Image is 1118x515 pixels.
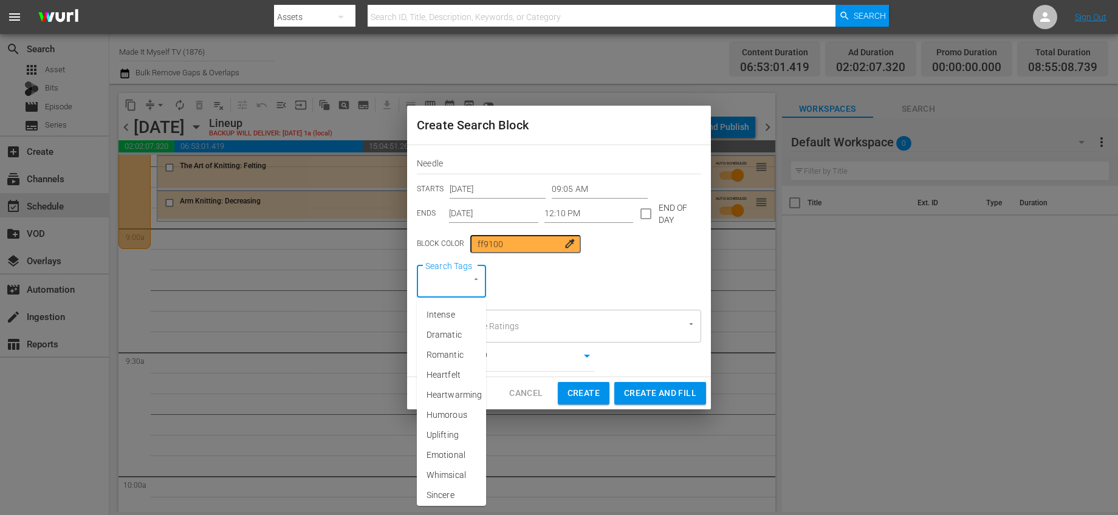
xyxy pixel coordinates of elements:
span: Romantic [427,349,464,361]
span: Emotional [427,449,465,462]
span: Heartwarming [427,389,482,401]
span: Search [854,5,886,27]
span: Whimsical [427,469,466,482]
span: Humorous [427,409,467,421]
span: Cancel [509,386,543,401]
button: Create [558,382,609,404]
button: Open [685,318,697,330]
a: Sign Out [1075,12,1106,22]
button: Close [470,273,482,285]
button: Create and Fill [614,382,706,404]
span: Sincere [427,489,454,502]
p: STARTS [417,184,444,194]
span: Heartfelt [427,369,461,381]
span: Intense [427,309,455,321]
span: Create and Fill [624,386,696,401]
p: ENDS [417,208,436,219]
h2: Create Search Block [417,115,701,135]
button: Cancel [499,382,552,404]
img: ans4CAIJ8jUAAAAAAAAAAAAAAAAAAAAAAAAgQb4GAAAAAAAAAAAAAAAAAAAAAAAAJMjXAAAAAAAAAAAAAAAAAAAAAAAAgAT5G... [29,3,87,32]
span: Dramatic [427,329,462,341]
span: Uplifting [427,429,459,442]
span: colorize [564,237,576,250]
p: END OF DAY [659,202,701,226]
input: Title [417,155,701,174]
span: Create [568,386,600,401]
p: Block Color [417,239,464,249]
div: END [473,349,594,365]
span: menu [7,10,22,24]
